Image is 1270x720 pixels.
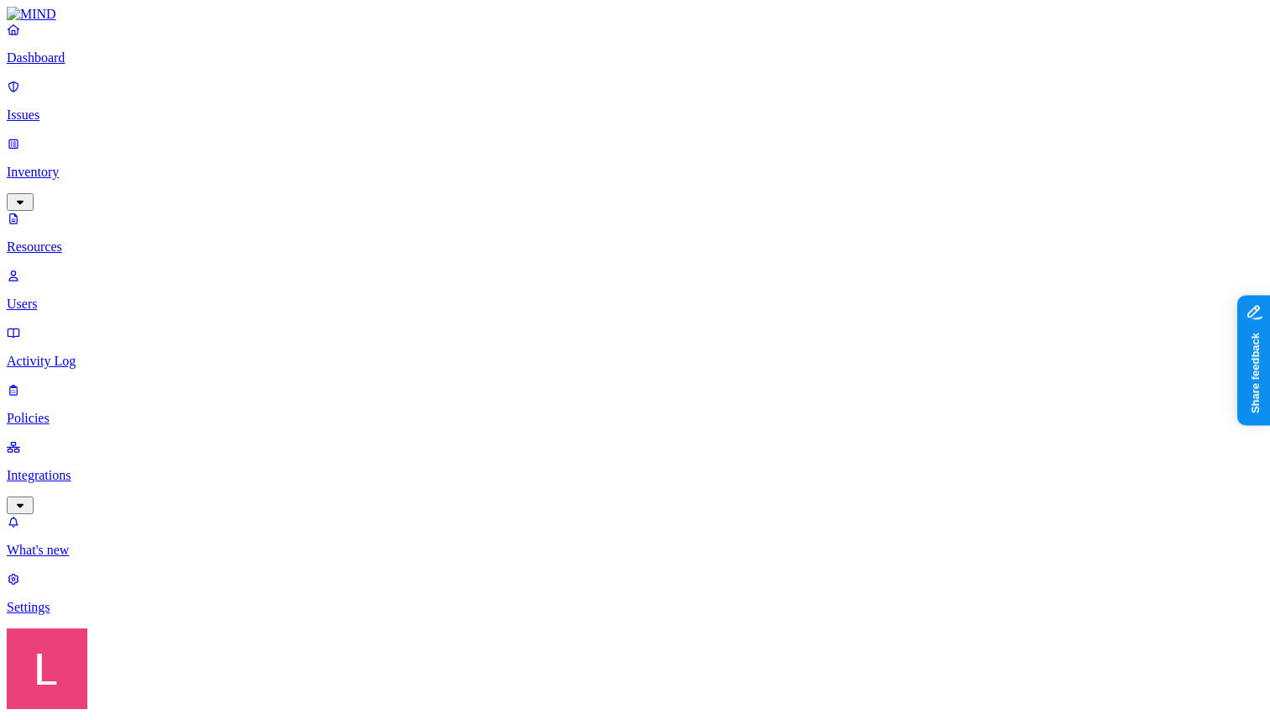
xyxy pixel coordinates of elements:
[7,325,1263,369] a: Activity Log
[7,7,56,22] img: MIND
[7,628,87,709] img: Landen Brown
[7,22,1263,66] a: Dashboard
[7,543,1263,558] p: What's new
[7,439,1263,512] a: Integrations
[7,165,1263,180] p: Inventory
[7,239,1263,255] p: Resources
[7,211,1263,255] a: Resources
[7,468,1263,483] p: Integrations
[7,268,1263,312] a: Users
[7,297,1263,312] p: Users
[7,136,1263,208] a: Inventory
[7,7,1263,22] a: MIND
[7,50,1263,66] p: Dashboard
[7,108,1263,123] p: Issues
[7,382,1263,426] a: Policies
[7,79,1263,123] a: Issues
[7,411,1263,426] p: Policies
[7,514,1263,558] a: What's new
[7,600,1263,615] p: Settings
[7,354,1263,369] p: Activity Log
[7,571,1263,615] a: Settings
